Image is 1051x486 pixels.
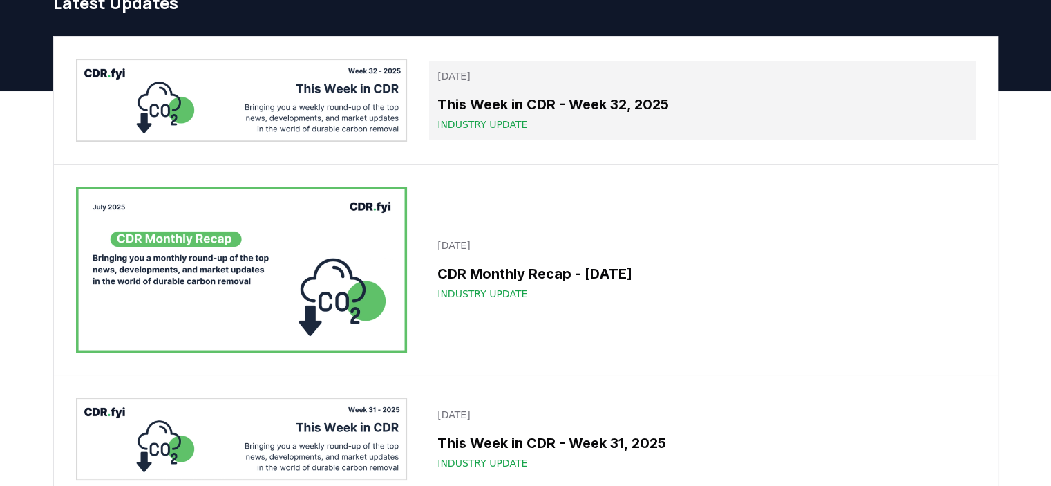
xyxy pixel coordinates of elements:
[437,263,967,284] h3: CDR Monthly Recap - [DATE]
[437,433,967,454] h3: This Week in CDR - Week 31, 2025
[437,239,967,252] p: [DATE]
[76,398,408,480] img: This Week in CDR - Week 31, 2025 blog post image
[429,61,975,140] a: [DATE]This Week in CDR - Week 32, 2025Industry Update
[437,456,527,470] span: Industry Update
[429,400,975,478] a: [DATE]This Week in CDR - Week 31, 2025Industry Update
[76,59,408,142] img: This Week in CDR - Week 32, 2025 blog post image
[429,230,975,309] a: [DATE]CDR Monthly Recap - [DATE]Industry Update
[437,118,527,131] span: Industry Update
[437,69,967,83] p: [DATE]
[437,408,967,422] p: [DATE]
[437,287,527,301] span: Industry Update
[76,187,408,353] img: CDR Monthly Recap - July 2025 blog post image
[437,94,967,115] h3: This Week in CDR - Week 32, 2025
